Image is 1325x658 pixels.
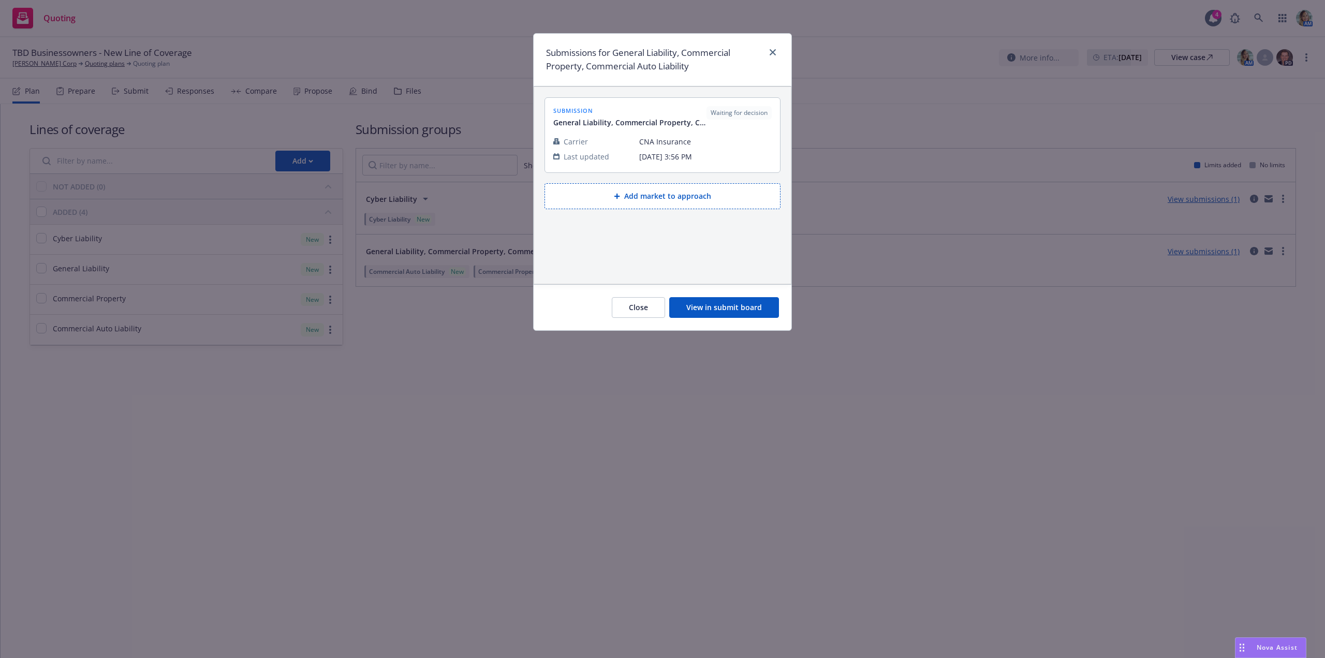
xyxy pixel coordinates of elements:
button: View in submit board [669,297,779,318]
button: Close [612,297,665,318]
div: Drag to move [1235,638,1248,657]
span: CNA Insurance [639,136,772,147]
span: Nova Assist [1257,643,1298,652]
button: Nova Assist [1235,637,1306,658]
span: General Liability, Commercial Property, Commercial Auto Liability [553,117,706,128]
span: Carrier [564,136,588,147]
h1: Submissions for General Liability, Commercial Property, Commercial Auto Liability [546,46,762,74]
span: Waiting for decision [711,108,768,118]
span: [DATE] 3:56 PM [639,151,772,162]
span: Last updated [564,151,609,162]
button: Add market to approach [544,183,781,209]
span: submission [553,106,706,115]
a: close [767,46,779,59]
